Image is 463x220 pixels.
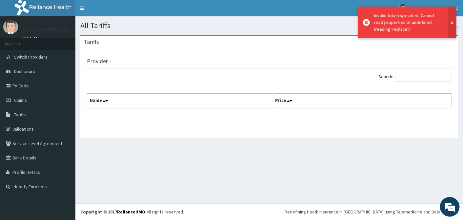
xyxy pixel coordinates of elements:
div: Invalid token specified: Cannot read properties of undefined (reading 'replace') [374,12,442,33]
span: PAELON MEMORIAL clinic [411,5,458,11]
th: Price [272,94,451,109]
label: Search: [378,72,452,82]
div: Redefining Heath Insurance in [GEOGRAPHIC_DATA] using Telemedicine and Data Science! [285,209,458,215]
h1: All Tariffs [80,21,458,30]
a: RelianceHMO [117,209,145,215]
span: Tariffs [14,112,26,118]
span: Claims [14,97,27,103]
p: PAELON MEMORIAL clinic [23,27,85,32]
h3: Tariffs [84,39,99,45]
img: User Image [399,4,407,12]
input: Search: [395,72,452,82]
img: User Image [3,20,18,34]
span: Dashboard [14,68,35,74]
th: Name [87,94,273,109]
span: Switch Providers [14,54,48,60]
a: Online [23,36,39,40]
strong: Copyright © 2017 . [80,209,147,215]
h3: Provider - [87,58,111,64]
footer: All rights reserved. [75,203,463,220]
